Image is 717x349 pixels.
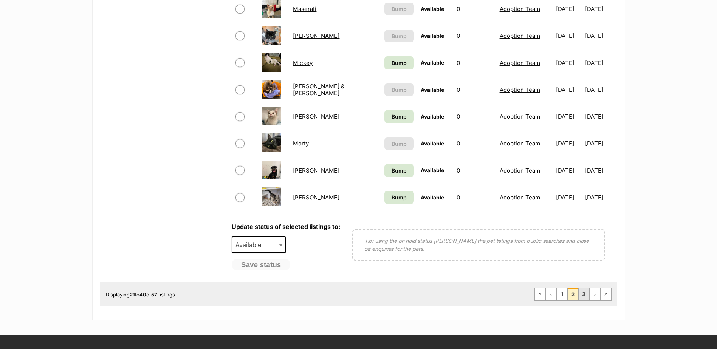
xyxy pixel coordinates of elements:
[392,193,407,201] span: Bump
[293,5,316,12] a: Maserati
[579,288,589,300] a: Page 3
[421,59,444,66] span: Available
[585,77,616,103] td: [DATE]
[421,113,444,120] span: Available
[151,292,157,298] strong: 57
[293,83,345,96] a: [PERSON_NAME] & [PERSON_NAME]
[585,184,616,210] td: [DATE]
[500,59,540,66] a: Adoption Team
[232,239,269,250] span: Available
[454,103,496,130] td: 0
[421,32,444,39] span: Available
[557,288,567,300] a: Page 1
[585,158,616,184] td: [DATE]
[500,140,540,147] a: Adoption Team
[384,164,413,177] a: Bump
[585,23,616,49] td: [DATE]
[568,288,578,300] span: Page 2
[392,113,407,120] span: Bump
[392,5,407,13] span: Bump
[293,32,339,39] a: [PERSON_NAME]
[534,288,612,301] nav: Pagination
[130,292,135,298] strong: 21
[454,130,496,156] td: 0
[293,113,339,120] a: [PERSON_NAME]
[553,50,584,76] td: [DATE]
[535,288,545,300] a: First page
[546,288,556,300] a: Previous page
[601,288,611,300] a: Last page
[421,6,444,12] span: Available
[454,184,496,210] td: 0
[585,130,616,156] td: [DATE]
[392,140,407,148] span: Bump
[454,77,496,103] td: 0
[139,292,146,298] strong: 40
[590,288,600,300] a: Next page
[500,86,540,93] a: Adoption Team
[454,23,496,49] td: 0
[553,130,584,156] td: [DATE]
[293,194,339,201] a: [PERSON_NAME]
[553,23,584,49] td: [DATE]
[500,194,540,201] a: Adoption Team
[421,86,444,93] span: Available
[384,3,413,15] button: Bump
[585,103,616,130] td: [DATE]
[106,292,175,298] span: Displaying to of Listings
[384,137,413,150] button: Bump
[232,236,286,253] span: Available
[454,158,496,184] td: 0
[553,158,584,184] td: [DATE]
[421,194,444,201] span: Available
[384,83,413,96] button: Bump
[364,237,593,253] p: Tip: using the on hold status [PERSON_NAME] the pet listings from public searches and close off e...
[293,59,313,66] a: Mickey
[392,32,407,40] span: Bump
[384,30,413,42] button: Bump
[421,167,444,173] span: Available
[500,113,540,120] a: Adoption Team
[421,140,444,147] span: Available
[293,140,309,147] a: Morty
[500,5,540,12] a: Adoption Team
[585,50,616,76] td: [DATE]
[232,259,291,271] button: Save status
[500,167,540,174] a: Adoption Team
[392,167,407,174] span: Bump
[454,50,496,76] td: 0
[553,103,584,130] td: [DATE]
[384,110,413,123] a: Bump
[553,77,584,103] td: [DATE]
[384,56,413,69] a: Bump
[500,32,540,39] a: Adoption Team
[293,167,339,174] a: [PERSON_NAME]
[392,59,407,67] span: Bump
[384,191,413,204] a: Bump
[232,223,340,230] label: Update status of selected listings to:
[553,184,584,210] td: [DATE]
[392,86,407,94] span: Bump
